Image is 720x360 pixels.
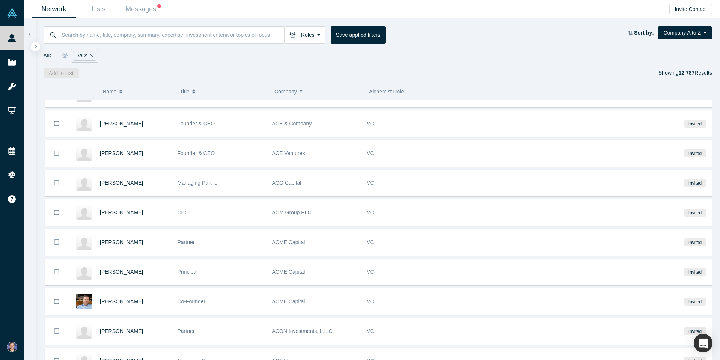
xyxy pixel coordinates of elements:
span: Founder & CEO [178,150,215,156]
img: Adam Said's Profile Image [76,116,92,131]
span: Invited [684,149,705,157]
button: Remove Filter [87,51,93,60]
a: [PERSON_NAME] [100,121,143,127]
div: Showing [658,68,712,78]
img: Scott Stanford's Profile Image [76,294,92,309]
button: Add to List [44,68,79,78]
button: Bookmark [45,200,68,226]
span: VC [367,298,374,304]
span: Results [678,70,712,76]
span: VC [367,328,374,334]
button: Bookmark [45,229,68,255]
span: Invited [684,268,705,276]
span: VC [367,150,374,156]
span: Invited [684,327,705,335]
button: Bookmark [45,289,68,315]
a: [PERSON_NAME] [100,209,143,215]
strong: Sort by: [634,30,654,36]
div: VCs [73,51,96,61]
img: Max Huang's Profile Image [76,175,92,191]
span: Invited [684,120,705,128]
button: Bookmark [45,140,68,166]
span: Alchemist Role [369,89,404,95]
button: Bookmark [45,170,68,196]
button: Invite Contact [669,4,712,14]
img: Tiffany Ho's Profile Image [76,264,92,280]
span: Co-Founder [178,298,206,304]
span: VC [367,121,374,127]
span: ACME Capital [272,269,305,275]
span: Partner [178,239,195,245]
span: ACME Capital [272,239,305,245]
span: ACM Group PLC [272,209,312,215]
span: Managing Partner [178,180,219,186]
span: Invited [684,238,705,246]
img: Muhammad Rasoul's Profile Image [76,205,92,220]
span: VC [367,209,374,215]
span: Invited [684,179,705,187]
span: ACME Capital [272,298,305,304]
img: Mark Kornfilt's Profile Image [76,145,92,161]
img: Jorge Rios's Account [7,342,17,352]
span: Principal [178,269,198,275]
a: [PERSON_NAME] [100,298,143,304]
a: [PERSON_NAME] [100,180,143,186]
span: VC [367,239,374,245]
a: Messages [121,0,166,18]
span: Name [102,84,116,99]
span: Company [274,84,297,99]
button: Save applied filters [331,26,386,44]
span: CEO [178,209,189,215]
button: Roles [284,26,325,44]
a: Lists [76,0,121,18]
a: [PERSON_NAME] [100,239,143,245]
span: ACE Ventures [272,150,305,156]
img: Anjali Jolly's Profile Image [76,323,92,339]
button: Bookmark [45,318,68,344]
a: [PERSON_NAME] [100,328,143,334]
button: Title [180,84,267,99]
button: Bookmark [45,259,68,285]
span: Partner [178,328,195,334]
button: Company [274,84,361,99]
input: Search by name, title, company, summary, expertise, investment criteria or topics of focus [61,26,284,44]
strong: 12,787 [678,70,694,76]
a: Network [32,0,76,18]
span: Founder & CEO [178,121,215,127]
span: ACON Investments, L.L.C. [272,328,334,334]
span: VC [367,180,374,186]
a: [PERSON_NAME] [100,150,143,156]
span: VC [367,269,374,275]
span: ACE & Company [272,121,312,127]
span: Invited [684,209,705,217]
img: Alchemist Vault Logo [7,8,17,18]
span: Invited [684,298,705,306]
button: Bookmark [45,111,68,137]
span: Title [180,84,190,99]
span: ACG Capital [272,180,301,186]
img: Alex Fayette's Profile Image [76,234,92,250]
span: All: [44,52,51,59]
button: Company A to Z [658,26,712,39]
a: [PERSON_NAME] [100,269,143,275]
button: Name [102,84,172,99]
